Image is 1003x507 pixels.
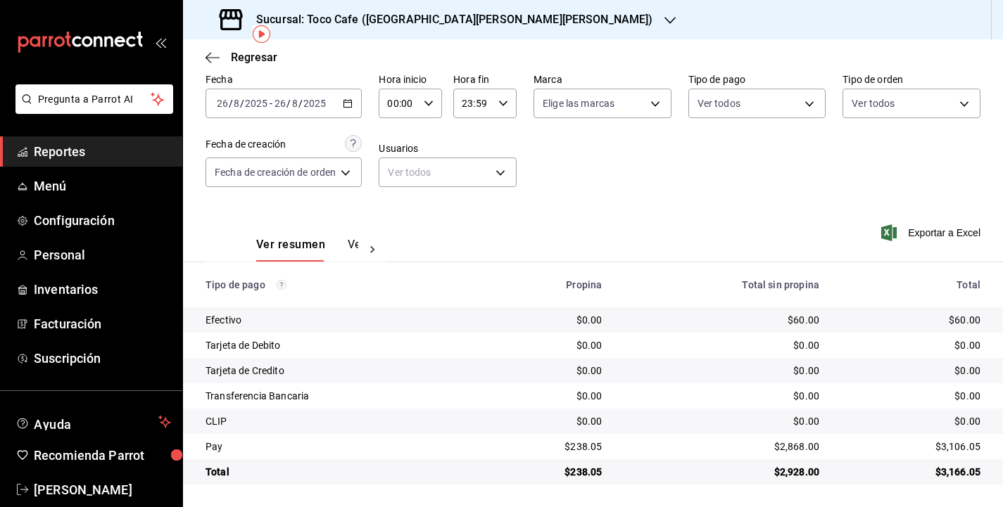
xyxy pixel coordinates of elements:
div: Efectivo [206,313,472,327]
div: $0.00 [494,414,602,428]
span: / [298,98,303,109]
div: navigation tabs [256,238,358,262]
span: [PERSON_NAME] [34,480,171,499]
div: $3,166.05 [842,465,980,479]
span: / [286,98,291,109]
span: Fecha de creación de orden [215,165,336,179]
div: CLIP [206,414,472,428]
span: Ayuda [34,413,153,430]
div: $0.00 [624,364,819,378]
span: - [270,98,272,109]
div: $3,106.05 [842,439,980,454]
span: Recomienda Parrot [34,446,171,465]
label: Tipo de orden [843,75,980,84]
input: ---- [303,98,327,109]
div: $0.00 [842,389,980,403]
input: -- [233,98,240,109]
button: open_drawer_menu [155,37,166,48]
span: Menú [34,177,171,195]
div: $0.00 [494,313,602,327]
span: Ver todos [852,96,895,110]
span: Facturación [34,314,171,333]
img: Tooltip marker [253,25,270,43]
a: Pregunta a Parrot AI [10,102,173,117]
div: $0.00 [842,414,980,428]
div: Total [206,465,472,479]
div: Tarjeta de Debito [206,338,472,352]
div: Tarjeta de Credito [206,364,472,378]
span: Pregunta a Parrot AI [38,92,151,107]
span: Reportes [34,142,171,161]
label: Tipo de pago [688,75,826,84]
div: $0.00 [842,338,980,352]
div: $0.00 [494,338,602,352]
span: Suscripción [34,349,171,368]
button: Regresar [206,51,277,64]
span: Ver todos [698,96,740,110]
div: Tipo de pago [206,279,472,290]
div: $0.00 [494,364,602,378]
div: Total [842,279,980,290]
span: / [229,98,233,109]
div: $238.05 [494,465,602,479]
input: -- [216,98,229,109]
label: Marca [534,75,671,84]
span: Configuración [34,211,171,230]
div: $60.00 [842,313,980,327]
span: Regresar [231,51,277,64]
div: $0.00 [624,414,819,428]
button: Ver pagos [348,238,400,262]
div: $2,928.00 [624,465,819,479]
label: Fecha [206,75,362,84]
input: ---- [244,98,268,109]
div: $60.00 [624,313,819,327]
div: $0.00 [624,389,819,403]
button: Pregunta a Parrot AI [15,84,173,114]
span: / [240,98,244,109]
div: Pay [206,439,472,454]
div: $0.00 [842,364,980,378]
input: -- [274,98,286,109]
div: $2,868.00 [624,439,819,454]
div: $238.05 [494,439,602,454]
div: $0.00 [494,389,602,403]
span: Personal [34,245,171,264]
div: Fecha de creación [206,137,286,152]
div: Transferencia Bancaria [206,389,472,403]
svg: Los pagos realizados con Pay y otras terminales son montos brutos. [277,280,286,290]
div: Propina [494,279,602,290]
label: Usuarios [379,143,517,153]
label: Hora fin [453,75,517,84]
span: Inventarios [34,280,171,299]
label: Hora inicio [379,75,442,84]
div: Total sin propina [624,279,819,290]
div: $0.00 [624,338,819,352]
button: Ver resumen [256,238,325,262]
button: Exportar a Excel [884,224,980,241]
span: Elige las marcas [543,96,614,110]
div: Ver todos [379,158,517,187]
input: -- [291,98,298,109]
h3: Sucursal: Toco Cafe ([GEOGRAPHIC_DATA][PERSON_NAME][PERSON_NAME]) [245,11,653,28]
